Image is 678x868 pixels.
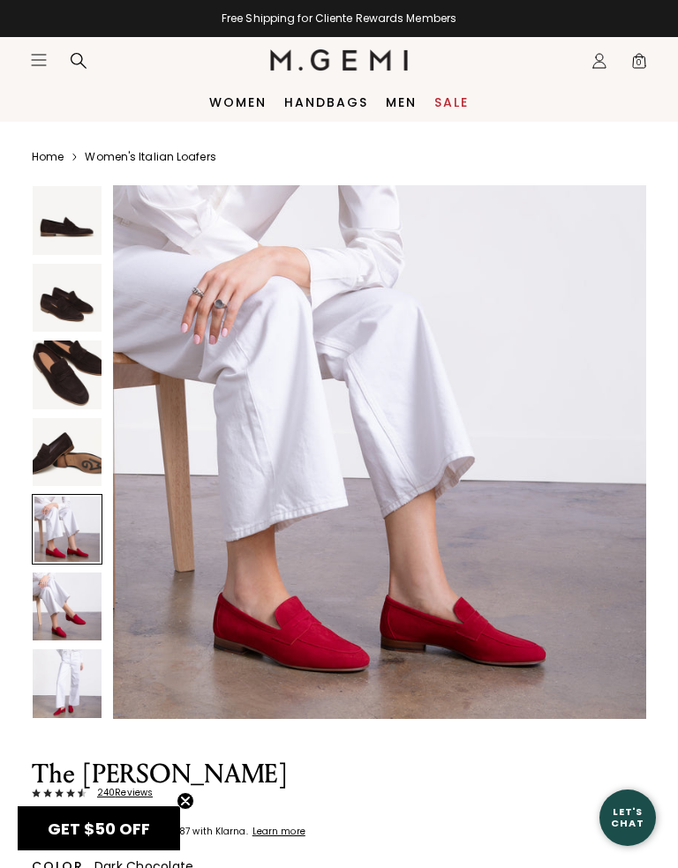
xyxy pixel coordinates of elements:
[284,95,368,109] a: Handbags
[33,649,102,718] img: The Sacca Donna
[386,95,417,109] a: Men
[251,827,305,837] a: Learn more
[252,825,305,838] klarna-placement-style-cta: Learn more
[173,825,190,838] klarna-placement-style-amount: $87
[33,186,102,255] img: The Sacca Donna
[33,340,102,409] img: The Sacca Donna
[32,788,400,798] a: 240Reviews
[32,805,70,823] div: $348
[48,818,150,840] span: GET $50 OFF
[87,788,153,798] span: 240 Review s
[599,806,656,828] div: Let's Chat
[32,761,400,788] h1: The [PERSON_NAME]
[434,95,469,109] a: Sale
[18,806,180,850] div: GET $50 OFFClose teaser
[33,264,102,333] img: The Sacca Donna
[33,572,102,641] img: The Sacca Donna
[630,56,648,73] span: 0
[33,418,102,487] img: The Sacca Donna
[177,792,194,810] button: Close teaser
[270,49,409,71] img: M.Gemi
[32,150,64,164] a: Home
[85,150,215,164] a: Women's Italian Loafers
[113,185,647,719] img: The Sacca Donna
[192,825,250,838] klarna-placement-style-body: with Klarna
[30,51,48,69] button: Open site menu
[209,95,267,109] a: Women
